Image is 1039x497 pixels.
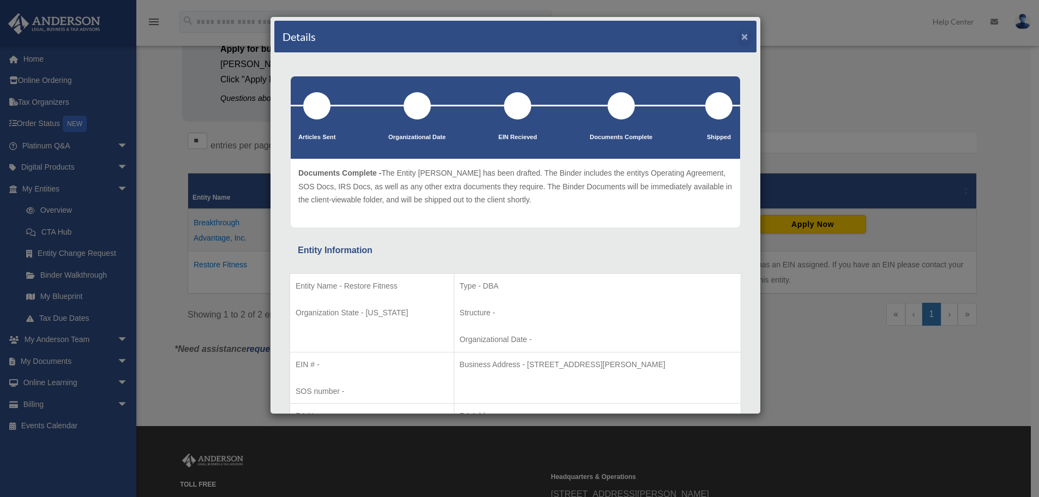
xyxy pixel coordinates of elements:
[460,333,735,346] p: Organizational Date -
[460,306,735,320] p: Structure -
[296,279,448,293] p: Entity Name - Restore Fitness
[705,132,732,143] p: Shipped
[590,132,652,143] p: Documents Complete
[296,409,448,423] p: RA Name -
[298,169,381,177] span: Documents Complete -
[460,358,735,372] p: Business Address - [STREET_ADDRESS][PERSON_NAME]
[296,385,448,398] p: SOS number -
[499,132,537,143] p: EIN Recieved
[460,279,735,293] p: Type - DBA
[741,31,748,42] button: ×
[388,132,446,143] p: Organizational Date
[298,166,732,207] p: The Entity [PERSON_NAME] has been drafted. The Binder includes the entitys Operating Agreement, S...
[298,243,733,258] div: Entity Information
[296,306,448,320] p: Organization State - [US_STATE]
[296,358,448,372] p: EIN # -
[460,409,735,423] p: RA Address -
[283,29,316,44] h4: Details
[298,132,335,143] p: Articles Sent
